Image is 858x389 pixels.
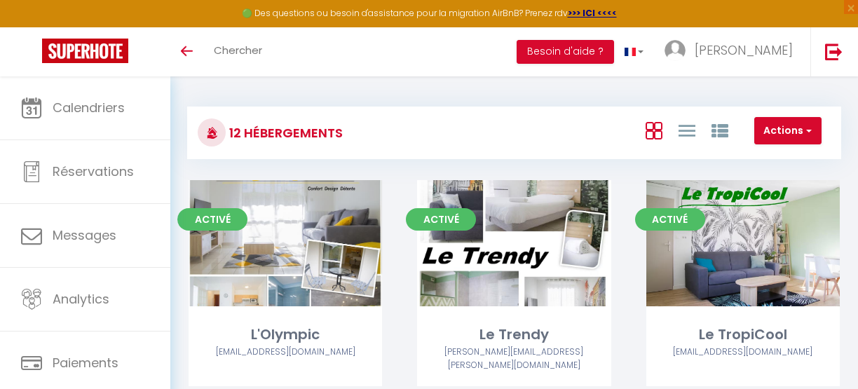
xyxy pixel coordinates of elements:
[711,118,728,142] a: Vue par Groupe
[825,43,843,60] img: logout
[226,117,343,149] h3: 12 Hébergements
[53,163,134,180] span: Réservations
[189,324,382,346] div: L'Olympic
[568,7,617,19] a: >>> ICI <<<<
[695,41,793,59] span: [PERSON_NAME]
[754,117,822,145] button: Actions
[406,208,476,231] span: Activé
[53,99,125,116] span: Calendriers
[635,208,705,231] span: Activé
[214,43,262,57] span: Chercher
[203,27,273,76] a: Chercher
[42,39,128,63] img: Super Booking
[177,208,247,231] span: Activé
[646,118,662,142] a: Vue en Box
[53,226,116,244] span: Messages
[665,40,686,61] img: ...
[646,324,840,346] div: Le TropiCool
[679,118,695,142] a: Vue en Liste
[53,290,109,308] span: Analytics
[646,346,840,359] div: Airbnb
[417,346,611,372] div: Airbnb
[517,40,614,64] button: Besoin d'aide ?
[417,324,611,346] div: Le Trendy
[53,354,118,371] span: Paiements
[189,346,382,359] div: Airbnb
[654,27,810,76] a: ... [PERSON_NAME]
